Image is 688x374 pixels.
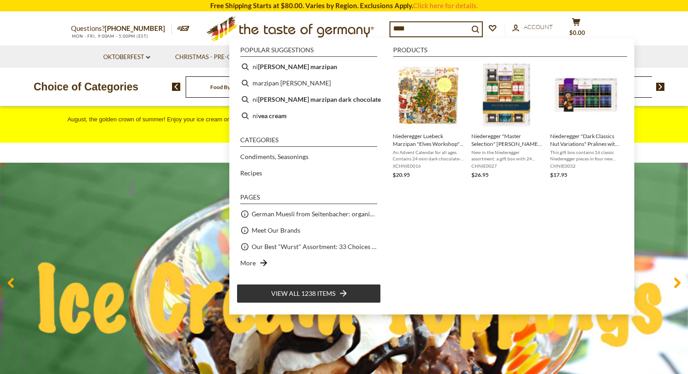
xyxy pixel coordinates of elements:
li: Recipes [237,165,381,181]
b: [PERSON_NAME] marzipan [258,61,337,72]
li: View all 1238 items [237,284,381,303]
li: Our Best "Wurst" Assortment: 33 Choices For The Grillabend [237,239,381,255]
img: next arrow [656,83,665,91]
a: Niederegger Luebeck Marzipan "Elves Workshop" Advent Calendar, 5.9 ozAn Advent Calendar for all a... [393,62,464,180]
a: Christmas - PRE-ORDER [175,52,253,62]
span: $26.95 [471,171,489,178]
li: Popular suggestions [240,47,377,57]
a: Oktoberfest [103,52,150,62]
li: Niederegger "Dark Classics Nut Variations" Pralines with Dark and Milk Chocolate Marzipan Variety... [546,59,625,183]
li: Niederegger "Master Selection" Marzipan and Nougat Praline Assortment, 10.6 oz [468,59,546,183]
span: CHNIE0027 [471,163,543,169]
span: An Advent Calendar for all ages. Contains 24 mini dark chocolate-covered marzipan pralines, one f... [393,149,464,162]
span: Account [524,23,553,30]
a: Click here for details. [413,1,478,10]
b: vea cream [258,110,287,121]
span: Niederegger Luebeck Marzipan "Elves Workshop" Advent Calendar, 5.9 oz [393,132,464,148]
span: August, the golden crown of summer! Enjoy your ice cream on a sun-drenched afternoon with unique ... [67,116,621,134]
a: Recipes [240,168,262,178]
span: $17.95 [550,171,567,178]
a: Our Best "Wurst" Assortment: 33 Choices For The Grillabend [252,241,377,252]
div: Instant Search Results [229,38,634,314]
a: Niederegger "Master Selection" [PERSON_NAME] and Nougat Praline Assortment, 10.6 ozNew in the Nie... [471,62,543,180]
li: German Muesli from Seitenbacher: organic and natural food at its best. [237,206,381,222]
a: Account [512,22,553,32]
span: New in the Niederegger assortment: a gift box with 24 marzipan treats in 12 different flavors. Yo... [471,149,543,162]
a: Condiments, Seasonings [240,151,309,162]
a: Meet Our Brands [252,225,300,235]
span: Niederegger "Master Selection" [PERSON_NAME] and Nougat Praline Assortment, 10.6 oz [471,132,543,148]
li: nivea cream [237,108,381,124]
a: Food By Category [210,84,253,90]
span: Niederegger "Dark Classics Nut Variations" Pralines with Dark and Milk Chocolate Marzipan Variety... [550,132,622,148]
li: More [237,255,381,271]
span: $0.00 [569,29,585,36]
li: marzipan niederegger [237,75,381,91]
img: previous arrow [172,83,181,91]
a: Niederegger "Dark Classics Nut Variations" Pralines with Dark and Milk Chocolate Marzipan Variety... [550,62,622,180]
span: CHNIE0032 [550,163,622,169]
li: Categories [240,137,377,147]
li: Niederegger Luebeck Marzipan "Elves Workshop" Advent Calendar, 5.9 oz [389,59,468,183]
span: XCHNIE0016 [393,163,464,169]
a: German Muesli from Seitenbacher: organic and natural food at its best. [252,209,377,219]
span: $20.95 [393,171,410,178]
li: Condiments, Seasonings [237,149,381,165]
button: $0.00 [562,18,590,40]
a: [PHONE_NUMBER] [105,24,165,32]
li: niederegger marzipan [237,59,381,75]
span: This gift box contains 16 classic Niederegger pieces in four new delicious flavors. These coffee-... [550,149,622,162]
b: [PERSON_NAME] marzipan dark chocolate [258,94,381,105]
p: Questions? [71,23,172,35]
span: View all 1238 items [271,289,335,299]
span: MON - FRI, 9:00AM - 5:00PM (EST) [71,34,148,39]
li: niederegger marzipan dark chocolate [237,91,381,108]
li: Meet Our Brands [237,222,381,239]
li: Products [393,47,627,57]
li: Pages [240,194,377,204]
